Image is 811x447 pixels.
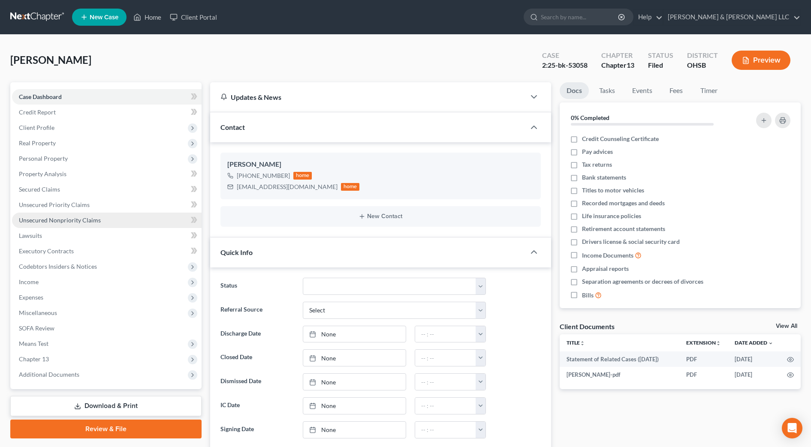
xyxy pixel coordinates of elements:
[634,9,663,25] a: Help
[582,173,626,182] span: Bank statements
[582,264,629,273] span: Appraisal reports
[19,324,54,332] span: SOFA Review
[237,183,338,191] div: [EMAIL_ADDRESS][DOMAIN_NAME]
[10,420,202,438] a: Review & File
[12,228,202,243] a: Lawsuits
[571,114,609,121] strong: 0% Completed
[227,213,534,220] button: New Contact
[582,291,594,300] span: Bills
[303,374,406,390] a: None
[19,186,60,193] span: Secured Claims
[216,373,298,390] label: Dismissed Date
[625,82,659,99] a: Events
[216,397,298,414] label: IC Date
[19,108,56,116] span: Credit Report
[582,237,680,246] span: Drivers license & social security card
[166,9,221,25] a: Client Portal
[601,51,634,60] div: Chapter
[19,124,54,131] span: Client Profile
[303,398,406,414] a: None
[19,371,79,378] span: Additional Documents
[582,135,659,143] span: Credit Counseling Certificate
[19,355,49,363] span: Chapter 13
[12,182,202,197] a: Secured Claims
[341,183,360,191] div: home
[582,277,703,286] span: Separation agreements or decrees of divorces
[693,82,724,99] a: Timer
[19,170,66,177] span: Property Analysis
[686,339,721,346] a: Extensionunfold_more
[220,93,515,102] div: Updates & News
[560,351,679,367] td: Statement of Related Cases ([DATE])
[19,232,42,239] span: Lawsuits
[648,51,673,60] div: Status
[582,199,665,207] span: Recorded mortgages and deeds
[582,186,644,195] span: Titles to motor vehicles
[716,341,721,346] i: unfold_more
[216,302,298,319] label: Referral Source
[541,9,619,25] input: Search by name...
[776,323,797,329] a: View All
[415,326,476,342] input: -- : --
[542,51,588,60] div: Case
[227,159,534,170] div: [PERSON_NAME]
[582,160,612,169] span: Tax returns
[19,93,62,100] span: Case Dashboard
[782,418,802,438] div: Open Intercom Messenger
[19,201,90,208] span: Unsecured Priority Claims
[560,367,679,382] td: [PERSON_NAME]-pdf
[663,9,800,25] a: [PERSON_NAME] & [PERSON_NAME] LLC
[237,171,290,180] div: [PHONE_NUMBER]
[19,155,68,162] span: Personal Property
[216,326,298,343] label: Discharge Date
[728,351,780,367] td: [DATE]
[19,247,74,255] span: Executory Contracts
[12,166,202,182] a: Property Analysis
[627,61,634,69] span: 13
[415,350,476,366] input: -- : --
[303,350,406,366] a: None
[735,339,773,346] a: Date Added expand_more
[768,341,773,346] i: expand_more
[19,139,56,147] span: Real Property
[560,322,615,331] div: Client Documents
[415,398,476,414] input: -- : --
[19,294,43,301] span: Expenses
[601,60,634,70] div: Chapter
[12,89,202,105] a: Case Dashboard
[10,396,202,416] a: Download & Print
[582,212,641,220] span: Life insurance policies
[582,225,665,233] span: Retirement account statements
[10,54,91,66] span: [PERSON_NAME]
[12,321,202,336] a: SOFA Review
[663,82,690,99] a: Fees
[19,263,97,270] span: Codebtors Insiders & Notices
[90,14,118,21] span: New Case
[728,367,780,382] td: [DATE]
[303,326,406,342] a: None
[542,60,588,70] div: 2:25-bk-53058
[679,351,728,367] td: PDF
[129,9,166,25] a: Home
[415,422,476,438] input: -- : --
[19,278,39,285] span: Income
[19,340,48,347] span: Means Test
[216,278,298,295] label: Status
[220,123,245,131] span: Contact
[12,243,202,259] a: Executory Contracts
[582,251,633,260] span: Income Documents
[679,367,728,382] td: PDF
[12,105,202,120] a: Credit Report
[687,51,718,60] div: District
[216,421,298,438] label: Signing Date
[220,248,253,256] span: Quick Info
[415,374,476,390] input: -- : --
[592,82,622,99] a: Tasks
[12,197,202,213] a: Unsecured Priority Claims
[648,60,673,70] div: Filed
[567,339,585,346] a: Titleunfold_more
[19,309,57,316] span: Miscellaneous
[580,341,585,346] i: unfold_more
[732,51,790,70] button: Preview
[293,172,312,180] div: home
